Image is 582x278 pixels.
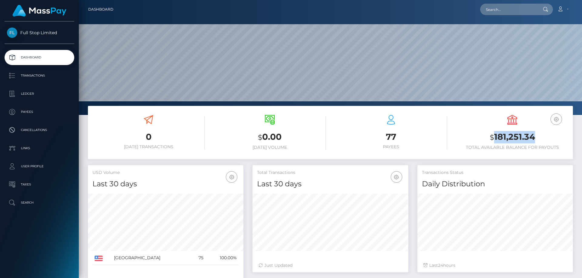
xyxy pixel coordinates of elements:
[206,251,239,265] td: 100.00%
[7,28,17,38] img: Full Stop Limited
[259,262,402,269] div: Just Updated
[7,53,72,62] p: Dashboard
[5,104,74,119] a: Payees
[7,162,72,171] p: User Profile
[7,71,72,80] p: Transactions
[257,179,403,189] h4: Last 30 days
[5,50,74,65] a: Dashboard
[423,262,567,269] div: Last hours
[92,170,239,176] h5: USD Volume
[5,68,74,83] a: Transactions
[5,177,74,192] a: Taxes
[214,131,326,143] h3: 0.00
[92,179,239,189] h4: Last 30 days
[490,133,494,142] small: $
[12,5,66,17] img: MassPay Logo
[258,133,262,142] small: $
[5,86,74,101] a: Ledger
[5,159,74,174] a: User Profile
[335,144,447,149] h6: Payees
[191,251,206,265] td: 75
[112,251,191,265] td: [GEOGRAPHIC_DATA]
[214,145,326,150] h6: [DATE] Volume
[422,170,568,176] h5: Transactions Status
[5,141,74,156] a: Links
[7,107,72,116] p: Payees
[438,263,443,268] span: 24
[7,180,72,189] p: Taxes
[422,179,568,189] h4: Daily Distribution
[5,30,74,35] span: Full Stop Limited
[7,144,72,153] p: Links
[335,131,447,143] h3: 77
[92,131,205,143] h3: 0
[7,126,72,135] p: Cancellations
[92,144,205,149] h6: [DATE] Transactions
[7,198,72,207] p: Search
[88,3,113,16] a: Dashboard
[257,170,403,176] h5: Total Transactions
[5,123,74,138] a: Cancellations
[456,145,568,150] h6: Total Available Balance for Payouts
[456,131,568,143] h3: 181,251.34
[480,4,537,15] input: Search...
[5,195,74,210] a: Search
[7,89,72,98] p: Ledger
[95,256,103,261] img: US.png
